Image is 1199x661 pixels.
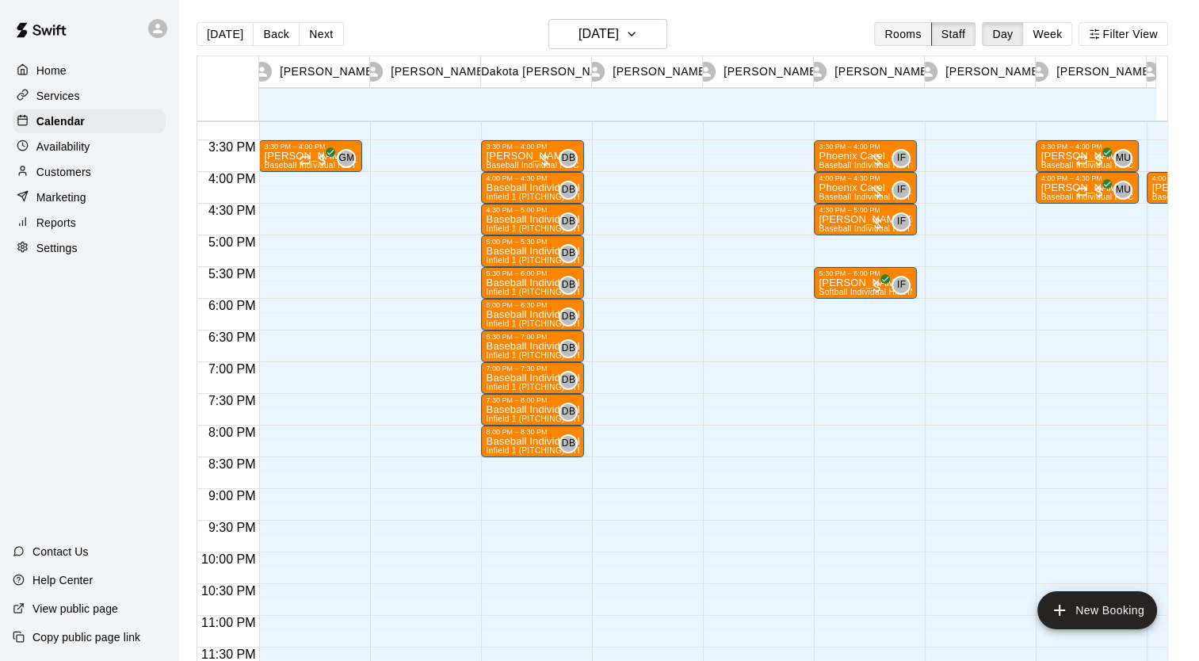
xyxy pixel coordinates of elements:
div: Ian Fink [892,149,911,168]
div: 4:00 PM – 4:30 PM [486,174,579,182]
span: DB [562,341,575,357]
span: Infield 1 (PITCHING) - TBK [486,224,588,233]
div: Ian Fink [892,181,911,200]
span: Dakota Bacus [565,339,578,358]
span: Baseball Individual PITCHING - 30 minutes (Infield 1 (PITCHING) - TBK) [486,161,757,170]
span: Ian Fink [898,212,911,231]
div: 6:30 PM – 7:00 PM: Baseball Individual PITCHING - 30 minutes [481,330,584,362]
div: 5:30 PM – 6:00 PM: Softball Individual HITTING - 30 minutes [814,267,917,299]
p: [PERSON_NAME] [613,63,709,80]
div: 5:30 PM – 6:00 PM [819,269,912,277]
span: DB [562,436,575,452]
div: Reports [13,211,166,235]
span: DB [562,214,575,230]
button: Rooms [874,22,931,46]
span: Ian Fink [898,276,911,295]
div: 3:30 PM – 4:00 PM: Baseball Individual PITCHING - 30 minutes [1036,140,1139,172]
div: 3:30 PM – 4:00 PM [264,143,357,151]
div: 7:30 PM – 8:00 PM: Baseball Individual PITCHING - 30 minutes [481,394,584,426]
div: 4:30 PM – 5:00 PM: Baseball Individual PITCHING - 30 minutes [481,204,584,235]
button: Back [253,22,300,46]
button: add [1037,591,1157,629]
span: Infield 1 (PITCHING) - TBK [486,193,588,201]
div: 5:30 PM – 6:00 PM [486,269,579,277]
span: IF [897,214,906,230]
div: 6:30 PM – 7:00 PM [486,333,579,341]
p: View public page [32,601,118,617]
p: Customers [36,164,91,180]
div: 8:00 PM – 8:30 PM: Baseball Individual PITCHING - 30 minutes [481,426,584,457]
button: Staff [931,22,976,46]
span: Infield 1 (PITCHING) - TBK [486,446,588,455]
div: 3:30 PM – 4:00 PM [1041,143,1134,151]
span: Softball Individual HITTING - 30 minutes (Cage 5 (HITTING) - TBK) [819,288,1070,296]
span: IF [897,151,906,166]
span: Dakota Bacus [565,212,578,231]
p: Services [36,88,80,104]
span: Dakota Bacus [565,403,578,422]
span: 9:00 PM [204,489,260,502]
a: Calendar [13,109,166,133]
div: 4:30 PM – 5:00 PM: Baseball Individual HITTING - 30 minutes [814,204,917,235]
p: Copy public page link [32,629,140,645]
span: Ian Fink [898,149,911,168]
span: DB [562,277,575,293]
span: IF [897,182,906,198]
span: 7:00 PM [204,362,260,376]
p: [PERSON_NAME] [280,63,376,80]
div: Dakota Bacus [559,212,578,231]
p: Calendar [36,113,85,129]
div: 3:30 PM – 4:00 PM: Baseball Individual HITTING - 30 minutes [259,140,362,172]
span: 11:30 PM [197,648,259,661]
div: Ian Fink [892,276,911,295]
span: Matthew Ulrich [1120,181,1132,200]
span: Dakota Bacus [565,149,578,168]
span: Dakota Bacus [565,434,578,453]
span: Infield 1 (PITCHING) - TBK [486,256,588,265]
h6: [DATE] [578,23,619,45]
span: Recurring event [1075,185,1088,198]
span: Baseball Individual HITTING - 30 minutes (Cage 2 (HITTING)- Hit Trax - TBK) [819,161,1109,170]
span: DB [562,309,575,325]
div: Matthew Ulrich [1113,181,1132,200]
a: Customers [13,160,166,184]
span: Recurring event [299,154,311,166]
div: 3:30 PM – 4:00 PM: Baseball Individual HITTING - 30 minutes [814,140,917,172]
span: Baseball Individual HITTING - 30 minutes (Cage 2 (HITTING)- Hit Trax - TBK) [819,224,1109,233]
span: 6:00 PM [204,299,260,312]
button: Next [299,22,343,46]
span: Baseball Individual HITTING - 30 minutes (Cage 1(HITTING) - Hit Trax - TBK) [819,193,1109,201]
span: DB [562,246,575,262]
span: Dakota Bacus [565,308,578,327]
div: Dakota Bacus [559,276,578,295]
div: Availability [13,135,166,159]
div: Dakota Bacus [559,339,578,358]
span: Infield 1 (PITCHING) - TBK [486,319,588,328]
p: Reports [36,215,76,231]
span: Dakota Bacus [565,244,578,263]
span: 8:00 PM [204,426,260,439]
div: Dakota Bacus [559,371,578,390]
span: IF [897,277,906,293]
span: 5:30 PM [204,267,260,281]
p: [PERSON_NAME] [391,63,487,80]
p: Help Center [32,572,93,588]
span: Dakota Bacus [565,276,578,295]
div: 6:00 PM – 6:30 PM [486,301,579,309]
span: 3:30 PM [204,140,260,154]
p: [PERSON_NAME] [724,63,820,80]
div: 3:30 PM – 4:00 PM [819,143,912,151]
div: 8:00 PM – 8:30 PM [486,428,579,436]
span: Infield 1 (PITCHING) - TBK [486,351,588,360]
span: 9:30 PM [204,521,260,534]
div: Matthew Ulrich [1113,149,1132,168]
div: 7:00 PM – 7:30 PM [486,365,579,373]
div: 4:30 PM – 5:00 PM [486,206,579,214]
p: Settings [36,240,78,256]
div: Home [13,59,166,82]
div: Settings [13,236,166,260]
div: Services [13,84,166,108]
span: Ian Fink [898,181,911,200]
button: [DATE] [197,22,254,46]
span: Dakota Bacus [565,371,578,390]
